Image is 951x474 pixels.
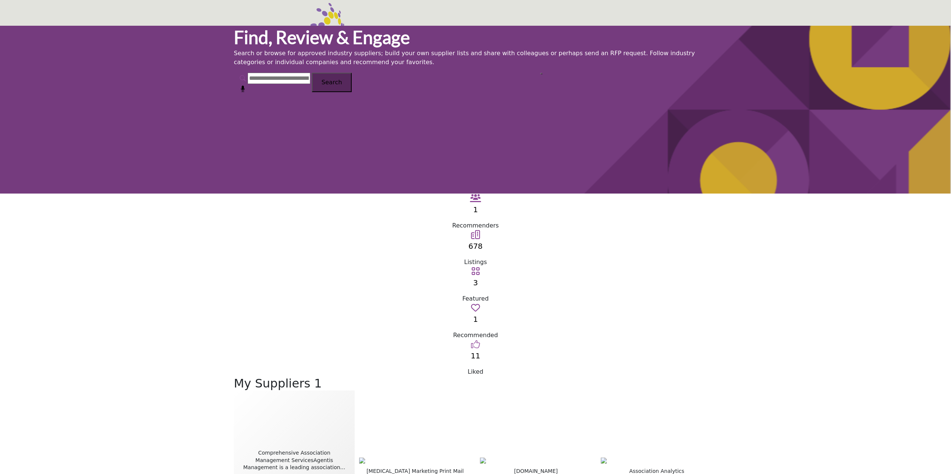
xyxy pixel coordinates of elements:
div: Liked [234,367,717,376]
img: be9db0c5-26fd-404f-b3c6-a13c8594bd6a.jpg [601,458,713,464]
div: Featured [234,294,717,303]
a: 1 [473,205,478,214]
div: Listings [234,258,717,267]
h2: My Suppliers 1 [234,376,717,390]
p: Search or browse for approved industry suppliers; build your own supplier lists and share with co... [234,49,717,67]
div: Recommended [234,331,717,340]
i: Go to Liked [471,340,480,349]
img: Site Logo [234,3,361,77]
a: 678 [468,242,483,251]
a: View Recommenders [470,196,481,203]
a: 3 [473,278,478,287]
a: 11 [471,351,480,360]
img: 2eed8257-2c02-48ab-934c-1e266ff5733a.jpg [480,458,592,464]
a: Go to Featured [471,269,480,276]
div: Recommenders [234,221,717,230]
button: Search [312,73,352,92]
a: 1 [473,315,478,324]
a: Go to Recommended [471,305,480,313]
span: Search [321,79,342,86]
h1: Find, Review & Engage [234,26,717,49]
div: Comprehensive Association Management ServicesAgentis Management is a leading association... [240,450,348,472]
img: 7b243b7e-9941-418a-97a8-019a476a02e8.jpg [359,458,471,464]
